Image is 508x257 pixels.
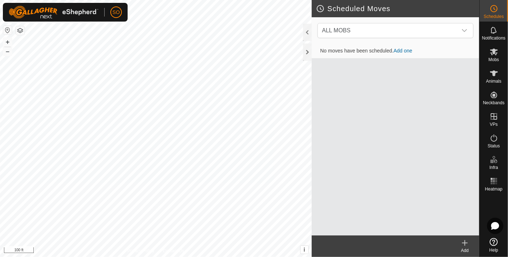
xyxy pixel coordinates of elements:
[316,4,479,13] h2: Scheduled Moves
[319,23,457,38] span: ALL MOBS
[113,9,120,16] span: SO
[489,165,498,170] span: Infra
[450,247,479,254] div: Add
[482,36,505,40] span: Notifications
[16,26,24,35] button: Map Layers
[489,248,498,252] span: Help
[484,14,504,19] span: Schedules
[9,6,99,19] img: Gallagher Logo
[488,144,500,148] span: Status
[394,48,412,54] a: Add one
[489,58,499,62] span: Mobs
[457,23,472,38] div: dropdown trigger
[485,187,503,191] span: Heatmap
[303,247,305,253] span: i
[301,246,308,254] button: i
[127,248,154,254] a: Privacy Policy
[486,79,502,83] span: Animals
[480,235,508,255] a: Help
[3,47,12,56] button: –
[490,122,498,127] span: VPs
[483,101,504,105] span: Neckbands
[3,26,12,35] button: Reset Map
[163,248,184,254] a: Contact Us
[322,27,351,33] span: ALL MOBS
[315,48,418,54] span: No moves have been scheduled.
[3,38,12,46] button: +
